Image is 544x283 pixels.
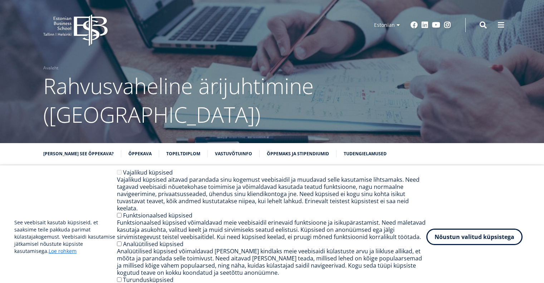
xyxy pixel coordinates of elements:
[117,248,426,276] div: Analüütilised küpsised võimaldavad [PERSON_NAME] kindlaks meie veebisaidi külastuste arvu ja liik...
[14,219,117,255] p: See veebisait kasutab küpsiseid, et saaksime teile pakkuda parimat külastajakogemust. Veebisaidi ...
[43,150,114,157] a: [PERSON_NAME] see õppekava?
[43,64,58,72] a: Avaleht
[411,21,418,29] a: Facebook
[117,176,426,212] div: Vajalikud küpsised aitavad parandada sinu kogemust veebisaidil ja muudavad selle kasutamise lihts...
[49,248,77,255] a: Loe rohkem
[43,71,314,129] span: Rahvusvaheline ärijuhtimine ([GEOGRAPHIC_DATA])
[123,169,173,176] label: Vajalikud küpsised
[267,150,329,157] a: Õppemaks ja stipendiumid
[128,150,152,157] a: Õppekava
[426,229,523,245] button: Nõustun valitud küpsistega
[215,150,252,157] a: Vastuvõtuinfo
[421,21,428,29] a: Linkedin
[123,211,192,219] label: Funktsionaalsed küpsised
[123,240,183,248] label: Analüütilised küpsised
[166,150,200,157] a: Topeltdiplom
[344,150,387,157] a: Tudengielamused
[117,219,426,240] div: Funktsionaalsed küpsised võimaldavad meie veebisaidil erinevaid funktsioone ja isikupärastamist. ...
[432,21,440,29] a: Youtube
[444,21,451,29] a: Instagram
